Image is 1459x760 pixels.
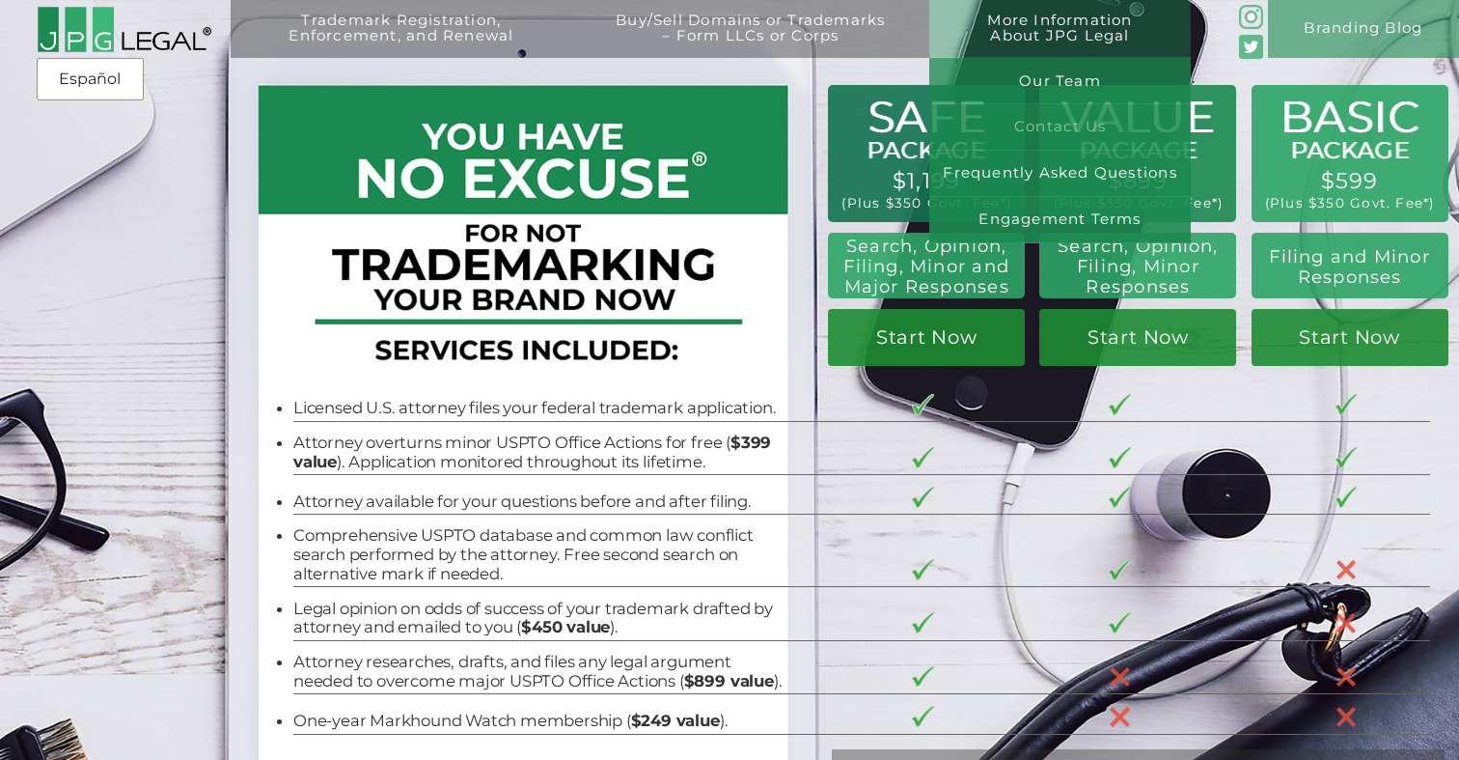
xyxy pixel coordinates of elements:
img: checkmark-border-3.png [1109,447,1131,468]
a: Contact Us [929,104,1191,151]
img: Twitter_Social_Icon_Rounded_Square_Color-mid-green3-90.png [1239,35,1263,59]
img: X-30-3.png [1335,559,1358,581]
b: $450 value [521,617,610,636]
li: Attorney researches, drafts, and files any legal argument needed to overcome major USPTO Office A... [293,653,785,690]
a: Trademark Registration,Enforcement, and Renewal [245,13,558,70]
li: Attorney overturns minor USPTO Office Actions for free ( ). Application monitored throughout its ... [293,434,785,471]
img: 2016-logo-black-letters-3-r.png [37,6,211,53]
b: $899 value [684,671,774,690]
a: Español [42,62,138,97]
img: X-30-3.png [1109,706,1131,728]
img: checkmark-border-3.png [912,706,934,727]
a: Buy/Sell Domains or Trademarks– Form LLCs or Corps [572,13,929,70]
b: $249 value [631,711,720,730]
a: Start Now [828,309,1025,367]
img: checkmark-border-3.png [1335,394,1358,415]
a: Start Now [1039,309,1236,367]
img: checkmark-border-3.png [912,559,934,580]
li: Legal opinion on odds of success of your trademark drafted by attorney and emailed to you ( ). [293,600,785,637]
img: checkmark-border-3.png [1109,612,1131,633]
h2: Search, Opinion, Filing, Minor and Major Responses [837,236,1016,297]
img: X-30-3.png [1335,612,1358,634]
li: One-year Markhound Watch membership ( ). [293,712,785,731]
img: checkmark-border-3.png [912,666,934,688]
img: checkmark-border-3.png [912,447,934,468]
h2: Search, Opinion, Filing, Minor Responses [1051,236,1225,297]
img: checkmark-border-3.png [1335,487,1358,508]
img: glyph-logo_May2016-green3-90.png [1239,5,1263,29]
img: X-30-3.png [1335,706,1358,728]
li: Comprehensive USPTO database and common law conflict search performed by the attorney. Free secon... [293,526,785,583]
img: X-30-3.png [1335,666,1358,689]
img: checkmark-border-3.png [912,394,934,415]
a: Engagement Terms [929,197,1191,243]
li: Licensed U.S. attorney files your federal trademark application. [293,399,785,418]
img: checkmark-border-3.png [1109,559,1131,580]
h2: Filing and Minor Responses [1263,246,1437,287]
img: checkmark-border-3.png [1109,487,1131,508]
img: X-30-3.png [1109,666,1131,689]
img: checkmark-border-3.png [1335,447,1358,468]
a: More InformationAbout JPG Legal [944,13,1176,70]
img: checkmark-border-3.png [912,487,934,508]
li: Attorney available for your questions before and after filing. [293,493,785,512]
a: Our Team [929,58,1191,104]
a: Start Now [1252,309,1448,367]
img: checkmark-border-3.png [1109,394,1131,415]
img: checkmark-border-3.png [912,612,934,633]
b: $399 value [293,433,771,471]
a: Frequently Asked Questions [929,151,1191,197]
